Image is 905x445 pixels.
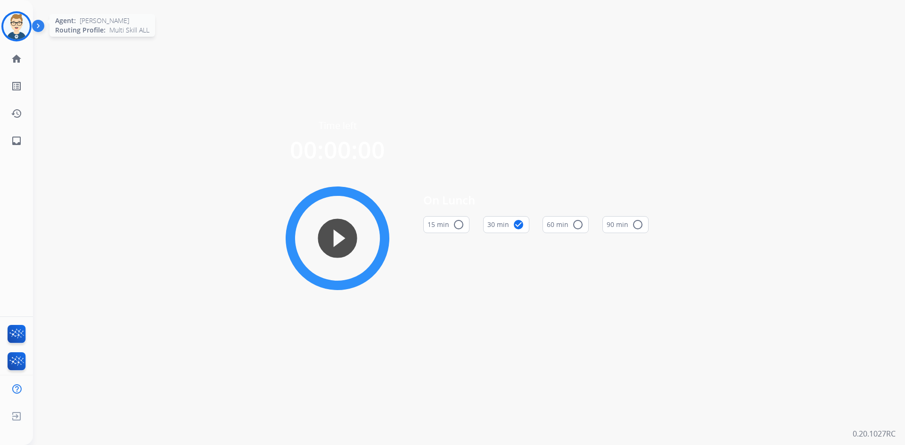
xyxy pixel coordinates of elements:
[423,216,469,233] button: 15 min
[319,119,357,132] span: Time left
[55,16,76,25] span: Agent:
[572,219,584,230] mat-icon: radio_button_unchecked
[11,81,22,92] mat-icon: list_alt
[543,216,589,233] button: 60 min
[55,25,106,35] span: Routing Profile:
[3,13,30,40] img: avatar
[632,219,643,230] mat-icon: radio_button_unchecked
[853,428,896,439] p: 0.20.1027RC
[453,219,464,230] mat-icon: radio_button_unchecked
[423,192,649,209] span: On Lunch
[602,216,649,233] button: 90 min
[332,233,343,244] mat-icon: play_circle_filled
[109,25,149,35] span: Multi Skill ALL
[11,53,22,65] mat-icon: home
[80,16,129,25] span: [PERSON_NAME]
[513,219,524,230] mat-icon: check_circle
[290,134,385,166] span: 00:00:00
[11,108,22,119] mat-icon: history
[483,216,529,233] button: 30 min
[11,135,22,146] mat-icon: inbox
